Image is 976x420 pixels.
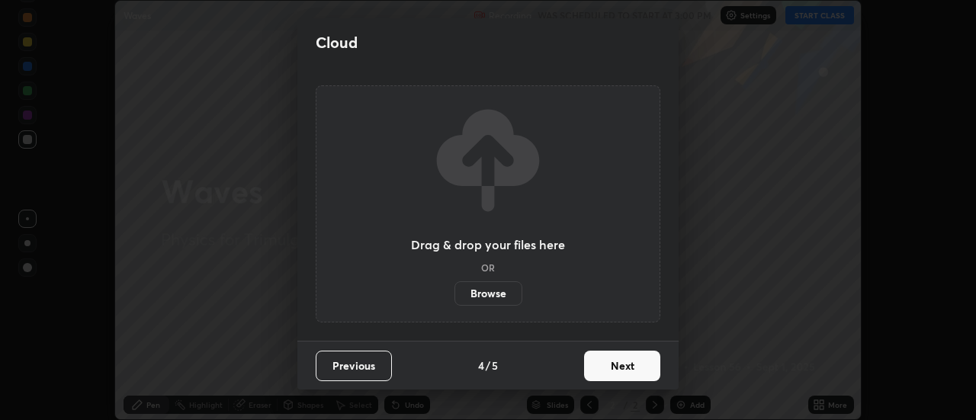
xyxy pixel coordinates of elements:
h4: 5 [492,357,498,374]
h4: / [486,357,490,374]
h3: Drag & drop your files here [411,239,565,251]
button: Previous [316,351,392,381]
h2: Cloud [316,33,358,53]
h5: OR [481,263,495,272]
button: Next [584,351,660,381]
h4: 4 [478,357,484,374]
